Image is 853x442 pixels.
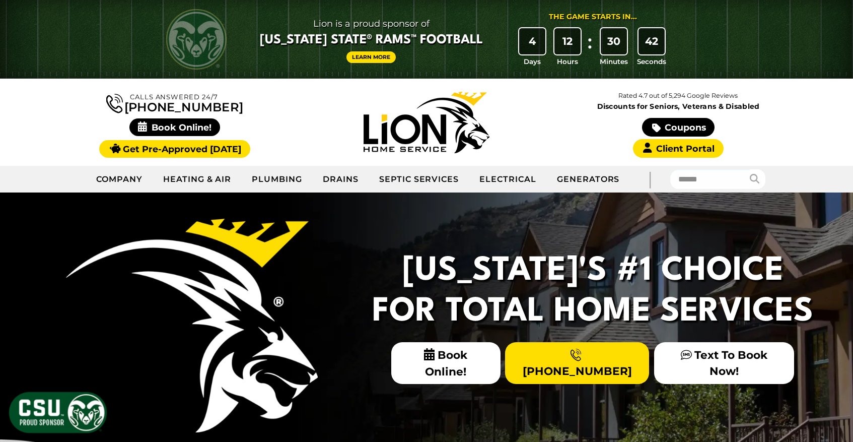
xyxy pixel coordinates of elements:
[153,167,242,192] a: Heating & Air
[166,9,227,70] img: CSU Rams logo
[554,28,581,54] div: 12
[391,342,501,384] span: Book Online!
[469,167,547,192] a: Electrical
[557,56,578,67] span: Hours
[242,167,313,192] a: Plumbing
[313,167,369,192] a: Drains
[654,342,794,384] a: Text To Book Now!
[585,28,595,67] div: :
[86,167,153,192] a: Company
[552,90,804,101] p: Rated 4.7 out of 5,294 Google Reviews
[260,16,483,32] span: Lion is a proud sponsor of
[637,56,666,67] span: Seconds
[364,92,489,153] img: Lion Home Service
[600,56,628,67] span: Minutes
[549,12,637,23] div: The Game Starts in...
[547,167,630,192] a: Generators
[601,28,627,54] div: 30
[554,103,802,110] span: Discounts for Seniors, Veterans & Disabled
[129,118,221,136] span: Book Online!
[633,139,724,158] a: Client Portal
[8,391,108,434] img: CSU Sponsor Badge
[106,92,243,113] a: [PHONE_NUMBER]
[369,167,469,192] a: Septic Services
[629,166,670,193] div: |
[99,140,250,158] a: Get Pre-Approved [DATE]
[524,56,541,67] span: Days
[638,28,665,54] div: 42
[505,342,649,384] a: [PHONE_NUMBER]
[366,251,819,332] h2: [US_STATE]'s #1 Choice For Total Home Services
[642,118,715,137] a: Coupons
[260,32,483,49] span: [US_STATE] State® Rams™ Football
[519,28,545,54] div: 4
[346,51,396,63] a: Learn More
